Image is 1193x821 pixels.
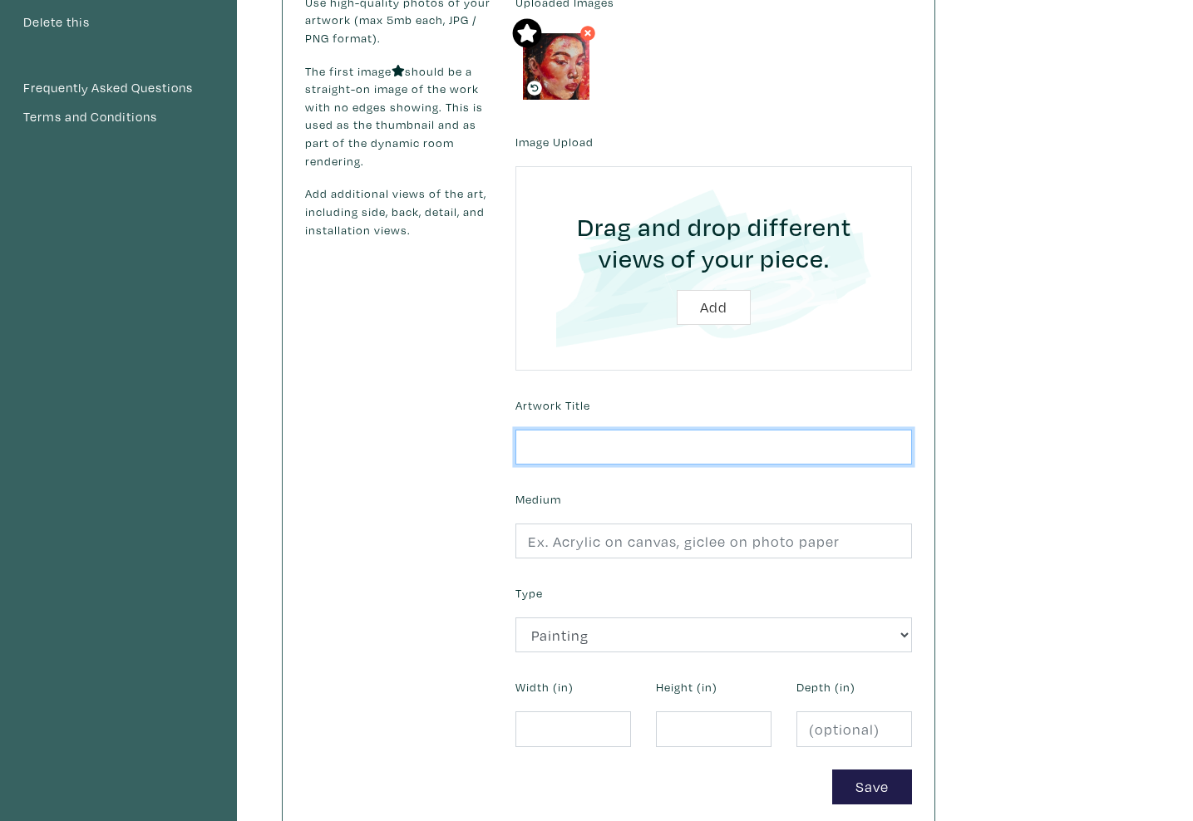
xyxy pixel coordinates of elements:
label: Type [515,584,543,602]
input: (optional) [796,711,912,747]
button: Save [832,769,912,805]
a: Terms and Conditions [22,106,214,128]
p: The first image should be a straight-on image of the work with no edges showing. This is used as ... [305,62,491,170]
a: Frequently Asked Questions [22,77,214,99]
label: Image Upload [515,133,594,151]
p: Add additional views of the art, including side, back, detail, and installation views. [305,184,491,238]
label: Artwork Title [515,396,590,415]
button: Delete this [22,12,91,33]
input: Ex. Acrylic on canvas, giclee on photo paper [515,524,912,559]
label: Medium [515,490,561,509]
label: Height (in) [656,678,717,696]
label: Width (in) [515,678,574,696]
label: Depth (in) [796,678,855,696]
img: phpThumb.php [523,33,589,100]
